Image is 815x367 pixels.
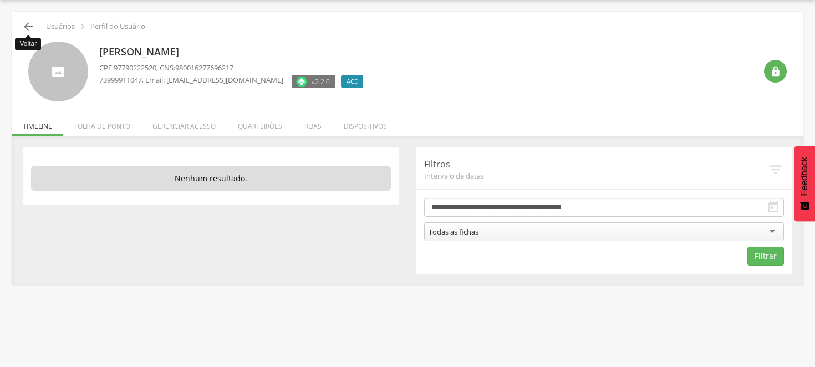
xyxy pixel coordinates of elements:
p: [PERSON_NAME] [99,45,369,59]
i:  [767,201,780,214]
span: Intervalo de datas [424,171,767,181]
span: v2.2.0 [312,76,330,87]
p: Perfil do Usuário [90,22,145,31]
li: Quarteirões [227,110,293,136]
p: , Email: [EMAIL_ADDRESS][DOMAIN_NAME] [99,75,283,85]
span: 980016277696217 [175,63,233,73]
button: Filtrar [747,247,784,266]
div: Voltar [15,38,41,50]
span: ACE [347,77,358,86]
span: Feedback [799,157,809,196]
p: Filtros [424,158,767,171]
li: Gerenciar acesso [141,110,227,136]
li: Ruas [293,110,333,136]
span: 73999911047 [99,75,142,85]
span: 97790222520 [114,63,156,73]
p: CPF: , CNS: [99,63,369,73]
i:  [22,20,35,33]
button: Feedback - Mostrar pesquisa [794,146,815,221]
p: Nenhum resultado. [31,166,391,191]
li: Dispositivos [333,110,398,136]
i:  [77,21,89,33]
i:  [770,66,781,77]
i:  [767,161,784,178]
li: Folha de ponto [63,110,141,136]
div: Todas as fichas [429,227,478,237]
p: Usuários [46,22,75,31]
